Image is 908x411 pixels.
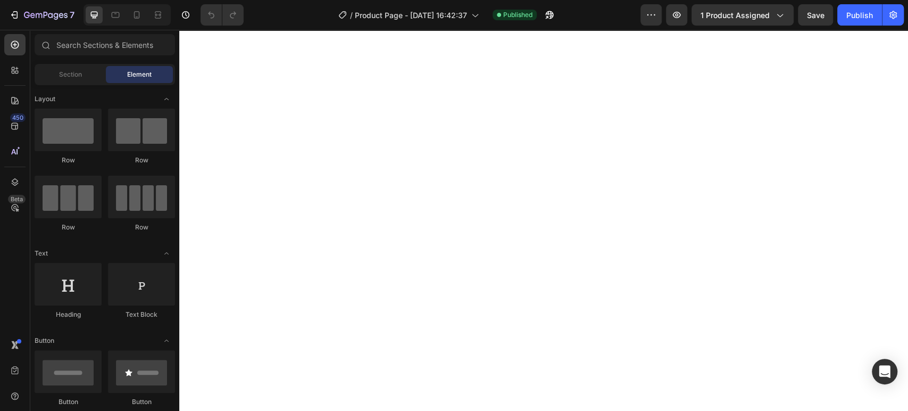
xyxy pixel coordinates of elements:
[35,94,55,104] span: Layout
[10,113,26,122] div: 450
[846,10,873,21] div: Publish
[35,310,102,319] div: Heading
[179,30,908,411] iframe: Design area
[8,195,26,203] div: Beta
[350,10,353,21] span: /
[70,9,74,21] p: 7
[692,4,794,26] button: 1 product assigned
[837,4,882,26] button: Publish
[108,223,175,232] div: Row
[158,245,175,262] span: Toggle open
[798,4,833,26] button: Save
[108,310,175,319] div: Text Block
[35,336,54,346] span: Button
[158,91,175,108] span: Toggle open
[108,397,175,407] div: Button
[4,4,79,26] button: 7
[35,34,175,55] input: Search Sections & Elements
[701,10,770,21] span: 1 product assigned
[127,70,152,79] span: Element
[108,155,175,165] div: Row
[201,4,244,26] div: Undo/Redo
[59,70,82,79] span: Section
[355,10,467,21] span: Product Page - [DATE] 16:42:37
[35,249,48,258] span: Text
[872,359,897,384] div: Open Intercom Messenger
[503,10,532,20] span: Published
[35,223,102,232] div: Row
[158,332,175,349] span: Toggle open
[35,397,102,407] div: Button
[807,11,824,20] span: Save
[35,155,102,165] div: Row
